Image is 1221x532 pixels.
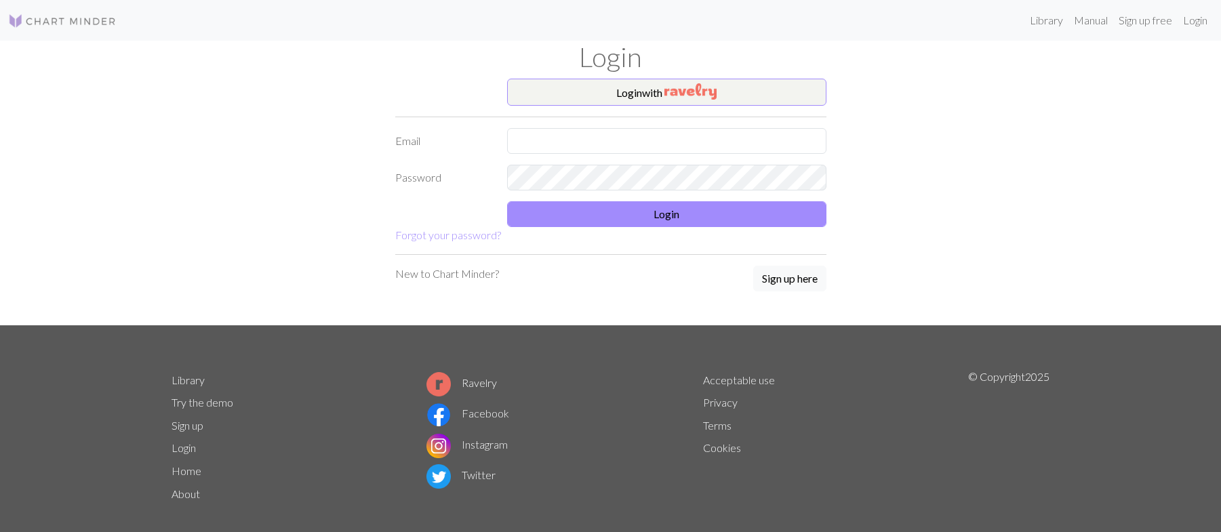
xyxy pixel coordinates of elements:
[426,372,451,396] img: Ravelry logo
[1113,7,1178,34] a: Sign up free
[753,266,826,293] a: Sign up here
[426,407,509,420] a: Facebook
[426,438,508,451] a: Instagram
[703,373,775,386] a: Acceptable use
[172,373,205,386] a: Library
[426,403,451,427] img: Facebook logo
[426,376,497,389] a: Ravelry
[703,419,732,432] a: Terms
[968,369,1049,506] p: © Copyright 2025
[426,464,451,489] img: Twitter logo
[172,419,203,432] a: Sign up
[426,434,451,458] img: Instagram logo
[703,441,741,454] a: Cookies
[426,468,496,481] a: Twitter
[1178,7,1213,34] a: Login
[172,487,200,500] a: About
[1024,7,1068,34] a: Library
[1068,7,1113,34] a: Manual
[395,266,499,282] p: New to Chart Minder?
[172,441,196,454] a: Login
[163,41,1058,73] h1: Login
[703,396,738,409] a: Privacy
[395,228,501,241] a: Forgot your password?
[387,165,499,190] label: Password
[387,128,499,154] label: Email
[664,83,717,100] img: Ravelry
[8,13,117,29] img: Logo
[507,201,826,227] button: Login
[507,79,826,106] button: Loginwith
[172,464,201,477] a: Home
[172,396,233,409] a: Try the demo
[753,266,826,291] button: Sign up here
